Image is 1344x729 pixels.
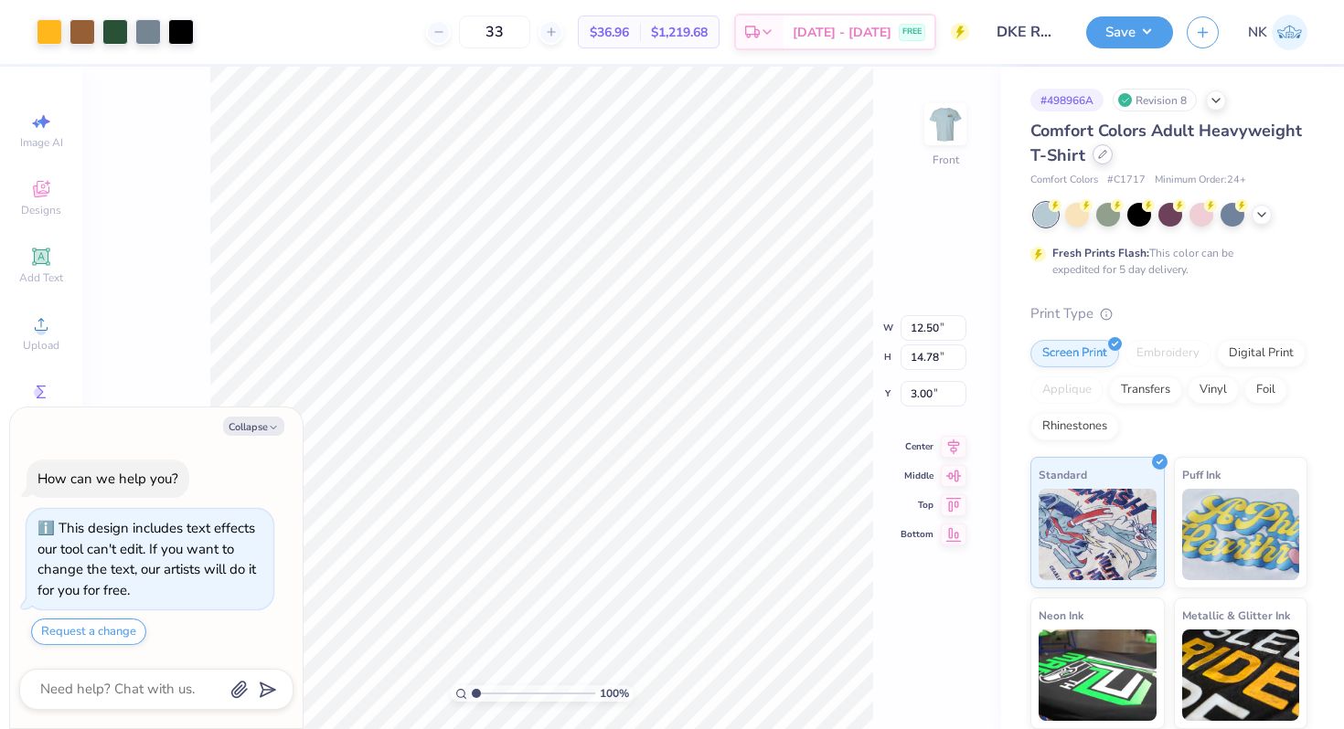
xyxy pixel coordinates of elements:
span: Add Text [19,270,63,285]
span: Comfort Colors Adult Heavyweight T-Shirt [1030,120,1302,166]
span: Upload [23,338,59,353]
img: Nasrullah Khan [1272,15,1307,50]
span: # C1717 [1107,173,1146,188]
div: How can we help you? [37,470,178,488]
button: Save [1086,16,1173,48]
img: Standard [1039,489,1157,580]
span: $36.96 [590,23,629,42]
span: FREE [902,26,922,38]
div: Embroidery [1125,340,1211,367]
span: Designs [21,203,61,217]
span: Metallic & Glitter Ink [1182,606,1290,625]
div: Print Type [1030,303,1307,324]
a: NK [1248,15,1307,50]
span: Neon Ink [1039,606,1083,625]
span: $1,219.68 [651,23,708,42]
span: Comfort Colors [1030,173,1098,188]
span: Standard [1039,465,1087,484]
div: Digital Print [1217,340,1306,367]
img: Front [927,106,964,143]
div: Revision 8 [1113,89,1197,111]
span: Minimum Order: 24 + [1155,173,1246,188]
input: Untitled Design [983,14,1072,50]
div: Rhinestones [1030,413,1119,440]
span: Puff Ink [1182,465,1221,484]
span: [DATE] - [DATE] [793,23,891,42]
img: Metallic & Glitter Ink [1182,629,1300,721]
div: Screen Print [1030,340,1119,367]
span: Center [901,440,933,453]
span: Image AI [20,135,63,150]
span: Middle [901,470,933,482]
div: Front [933,152,959,168]
img: Puff Ink [1182,489,1300,580]
button: Request a change [31,618,146,645]
div: # 498966A [1030,89,1104,111]
img: Neon Ink [1039,629,1157,721]
input: – – [459,16,530,48]
div: This design includes text effects our tool can't edit. If you want to change the text, our artist... [37,519,256,599]
span: Top [901,499,933,512]
button: Collapse [223,417,284,436]
div: Applique [1030,376,1104,404]
strong: Fresh Prints Flash: [1052,246,1149,260]
span: Bottom [901,528,933,541]
div: Foil [1244,376,1287,404]
div: This color can be expedited for 5 day delivery. [1052,245,1277,278]
div: Vinyl [1188,376,1239,404]
span: 100 % [600,685,629,702]
div: Transfers [1109,376,1182,404]
span: NK [1248,22,1267,43]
